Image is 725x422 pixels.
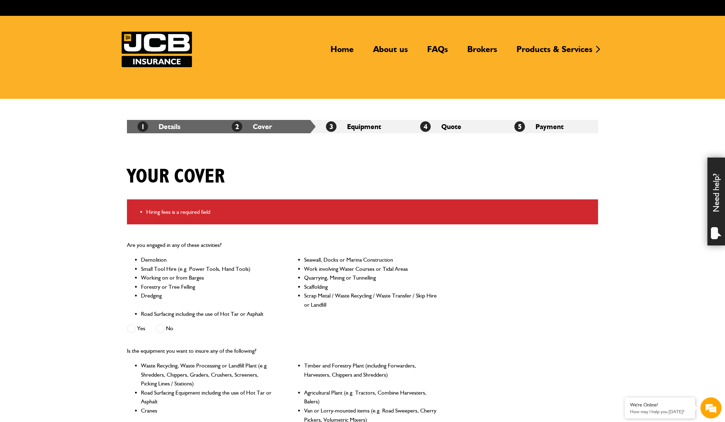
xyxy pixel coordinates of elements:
a: Products & Services [511,44,598,60]
label: No [156,324,173,333]
li: Timber and Forestry Plant (including Forwarders, Harvesters, Chippers and Shredders) [304,361,437,388]
li: Equipment [315,120,410,133]
li: Scrap Metal / Waste Recycling / Waste Transfer / Skip Hire or Landfill [304,291,437,309]
p: How may I help you today? [630,409,690,414]
li: Quote [410,120,504,133]
li: Work involving Water Courses or Tidal Areas [304,264,437,274]
li: Small Tool Hire (e.g. Power Tools, Hand Tools) [141,264,274,274]
span: 5 [514,121,525,132]
div: Need help? [707,158,725,245]
li: Road Surfacing Equipment including the use of Hot Tar or Asphalt [141,388,274,406]
span: 2 [232,121,242,132]
p: Are you engaged in any of these activities? [127,241,437,250]
li: Waste Recycling, Waste Processing or Landfill Plant (e.g. Shredders, Chippers, Graders, Crushers,... [141,361,274,388]
a: Brokers [462,44,502,60]
a: About us [368,44,413,60]
h1: Your cover [127,165,225,188]
li: Road Surfacing including the use of Hot Tar or Asphalt [141,309,274,319]
li: Dredging [141,291,274,309]
span: 1 [137,121,148,132]
div: We're Online! [630,402,690,408]
li: Seawall, Docks or Marina Construction [304,255,437,264]
a: JCB Insurance Services [122,32,192,67]
li: Payment [504,120,598,133]
li: Forestry or Tree Felling [141,282,274,292]
li: Scaffolding [304,282,437,292]
li: Cover [221,120,315,133]
span: 4 [420,121,431,132]
p: Is the equipment you want to insure any of the following? [127,346,437,356]
a: Home [325,44,359,60]
li: Quarrying, Mining or Tunnelling [304,273,437,282]
label: Yes [127,324,145,333]
li: Working on or from Barges [141,273,274,282]
span: 3 [326,121,336,132]
li: Agricultural Plant (e.g. Tractors, Combine Harvesters, Balers) [304,388,437,406]
li: Hiring fees is a required field [146,207,593,217]
a: 1Details [137,122,180,131]
a: FAQs [422,44,453,60]
li: Demolition [141,255,274,264]
img: JCB Insurance Services logo [122,32,192,67]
